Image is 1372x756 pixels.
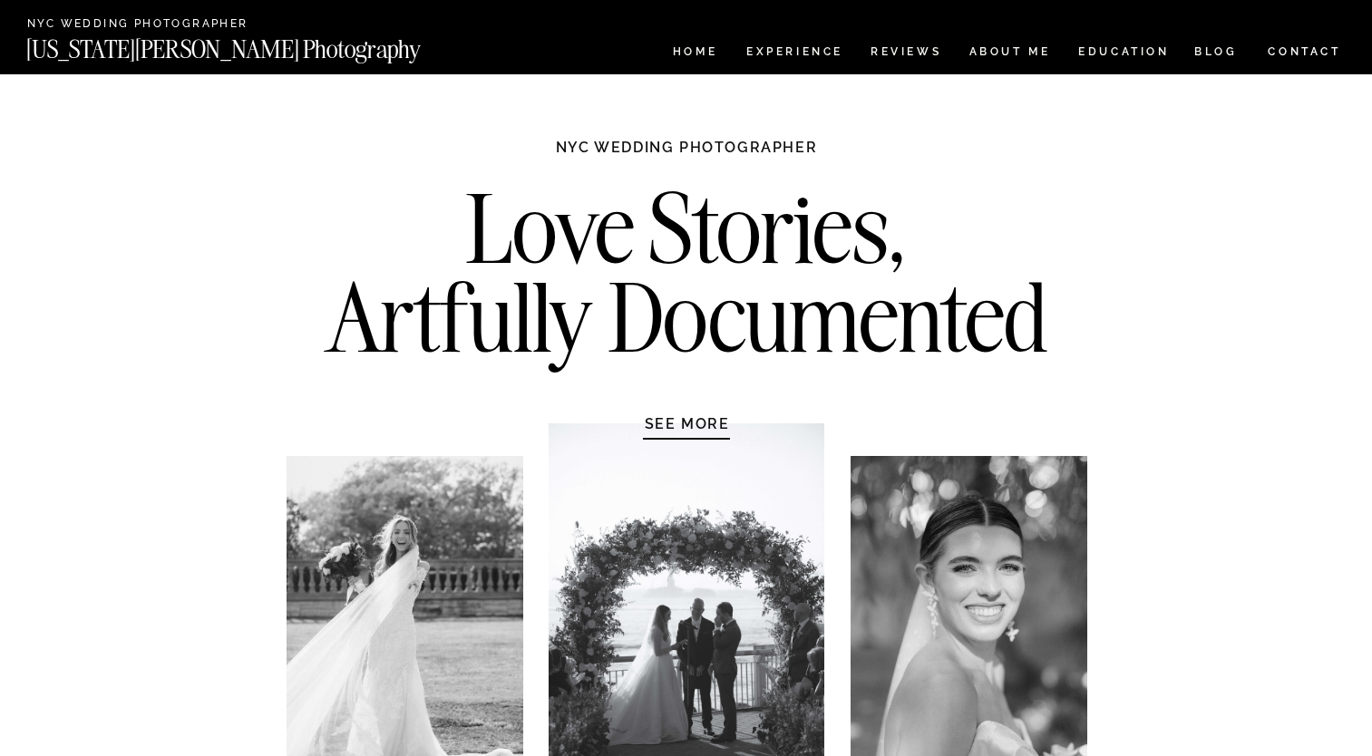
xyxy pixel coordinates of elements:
a: SEE MORE [601,414,774,432]
a: BLOG [1194,46,1238,62]
a: HOME [669,46,721,62]
a: NYC Wedding Photographer [27,18,300,32]
h2: Love Stories, Artfully Documented [307,184,1067,374]
a: CONTACT [1267,42,1342,62]
h1: NYC WEDDING PHOTOGRAPHER [517,138,857,174]
a: [US_STATE][PERSON_NAME] Photography [26,37,482,53]
a: ABOUT ME [968,46,1051,62]
a: REVIEWS [871,46,939,62]
a: Experience [746,46,842,62]
a: EDUCATION [1076,46,1172,62]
